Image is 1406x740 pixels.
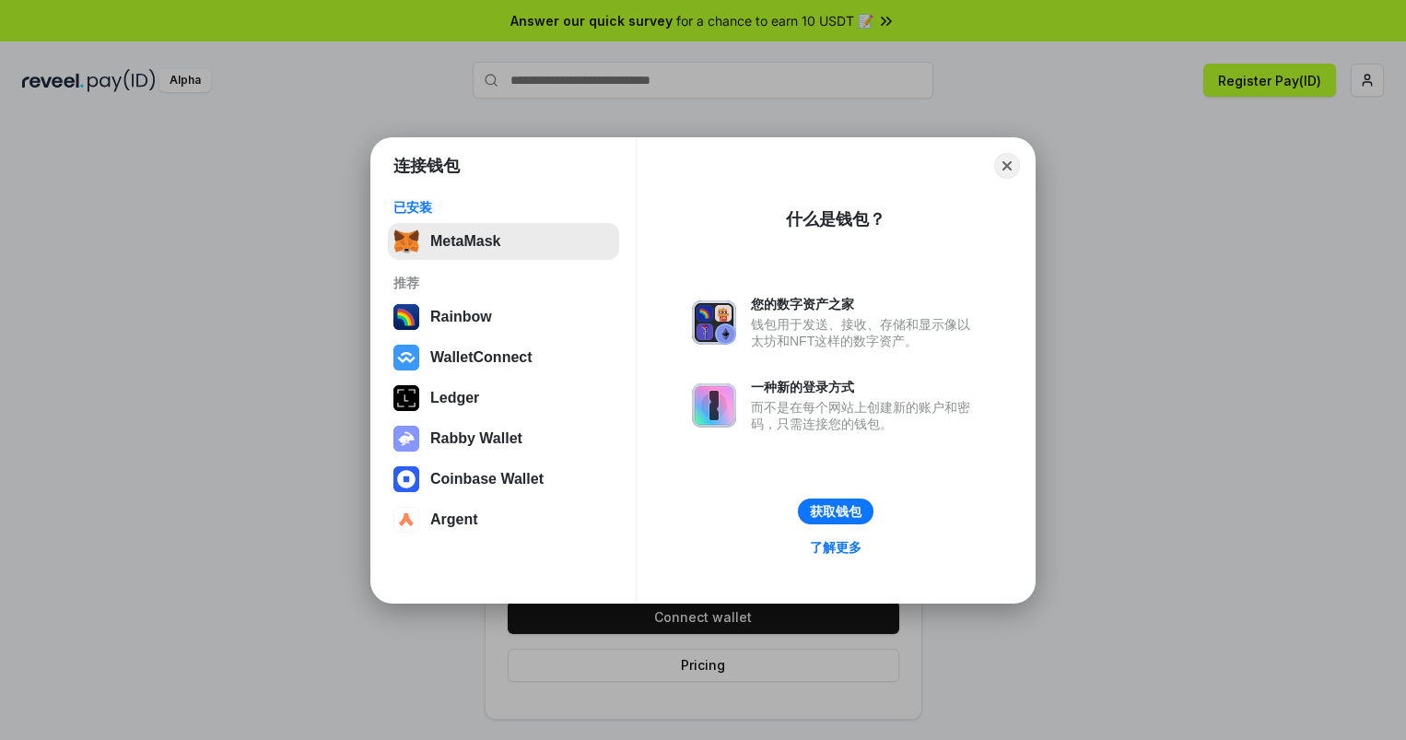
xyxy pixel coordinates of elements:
img: svg+xml,%3Csvg%20width%3D%2228%22%20height%3D%2228%22%20viewBox%3D%220%200%2028%2028%22%20fill%3D... [393,345,419,370]
button: Rainbow [388,299,619,335]
img: svg+xml,%3Csvg%20width%3D%2228%22%20height%3D%2228%22%20viewBox%3D%220%200%2028%2028%22%20fill%3D... [393,507,419,533]
div: 而不是在每个网站上创建新的账户和密码，只需连接您的钱包。 [751,399,979,432]
div: 了解更多 [810,539,861,556]
button: MetaMask [388,223,619,260]
div: 已安装 [393,199,614,216]
button: Close [994,153,1020,179]
div: 您的数字资产之家 [751,296,979,312]
img: svg+xml,%3Csvg%20width%3D%22120%22%20height%3D%22120%22%20viewBox%3D%220%200%20120%20120%22%20fil... [393,304,419,330]
img: svg+xml,%3Csvg%20xmlns%3D%22http%3A%2F%2Fwww.w3.org%2F2000%2Fsvg%22%20width%3D%2228%22%20height%3... [393,385,419,411]
div: 钱包用于发送、接收、存储和显示像以太坊和NFT这样的数字资产。 [751,316,979,349]
button: WalletConnect [388,339,619,376]
div: 什么是钱包？ [786,208,885,230]
div: Ledger [430,390,479,406]
img: svg+xml,%3Csvg%20fill%3D%22none%22%20height%3D%2233%22%20viewBox%3D%220%200%2035%2033%22%20width%... [393,229,419,254]
div: Argent [430,511,478,528]
div: Coinbase Wallet [430,471,544,487]
button: Argent [388,501,619,538]
button: 获取钱包 [798,499,873,524]
img: svg+xml,%3Csvg%20xmlns%3D%22http%3A%2F%2Fwww.w3.org%2F2000%2Fsvg%22%20fill%3D%22none%22%20viewBox... [692,300,736,345]
button: Rabby Wallet [388,420,619,457]
div: 一种新的登录方式 [751,379,979,395]
button: Coinbase Wallet [388,461,619,498]
div: Rainbow [430,309,492,325]
div: WalletConnect [430,349,533,366]
div: MetaMask [430,233,500,250]
div: 推荐 [393,275,614,291]
img: svg+xml,%3Csvg%20xmlns%3D%22http%3A%2F%2Fwww.w3.org%2F2000%2Fsvg%22%20fill%3D%22none%22%20viewBox... [393,426,419,452]
button: Ledger [388,380,619,417]
a: 了解更多 [799,535,873,559]
div: Rabby Wallet [430,430,522,447]
img: svg+xml,%3Csvg%20width%3D%2228%22%20height%3D%2228%22%20viewBox%3D%220%200%2028%2028%22%20fill%3D... [393,466,419,492]
div: 获取钱包 [810,503,861,520]
h1: 连接钱包 [393,155,460,177]
img: svg+xml,%3Csvg%20xmlns%3D%22http%3A%2F%2Fwww.w3.org%2F2000%2Fsvg%22%20fill%3D%22none%22%20viewBox... [692,383,736,428]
